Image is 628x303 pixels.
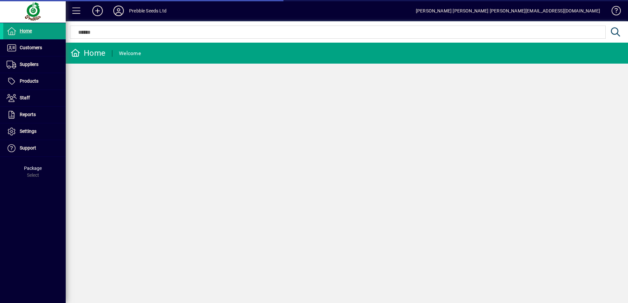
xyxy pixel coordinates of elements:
div: Welcome [119,48,141,59]
span: Package [24,166,42,171]
a: Products [3,73,66,90]
button: Add [87,5,108,17]
a: Reports [3,107,66,123]
span: Support [20,145,36,151]
a: Settings [3,123,66,140]
span: Reports [20,112,36,117]
a: Suppliers [3,56,66,73]
a: Staff [3,90,66,106]
span: Home [20,28,32,33]
span: Customers [20,45,42,50]
div: [PERSON_NAME] [PERSON_NAME] [PERSON_NAME][EMAIL_ADDRESS][DOMAIN_NAME] [416,6,600,16]
div: Home [71,48,105,58]
span: Settings [20,129,36,134]
span: Products [20,78,38,84]
div: Prebble Seeds Ltd [129,6,167,16]
span: Staff [20,95,30,100]
a: Customers [3,40,66,56]
span: Suppliers [20,62,38,67]
button: Profile [108,5,129,17]
a: Knowledge Base [607,1,620,23]
a: Support [3,140,66,156]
